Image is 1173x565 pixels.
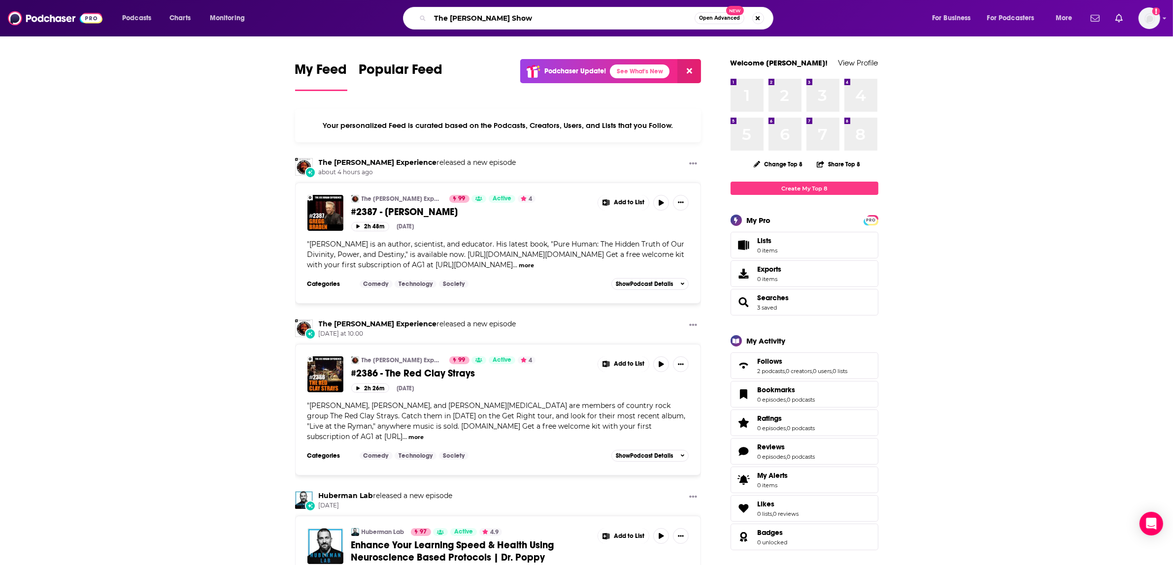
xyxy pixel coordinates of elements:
[489,356,515,364] a: Active
[319,330,516,338] span: [DATE] at 10:00
[1087,10,1104,27] a: Show notifications dropdown
[513,260,518,269] span: ...
[450,528,477,536] a: Active
[598,528,649,544] button: Show More Button
[598,356,649,372] button: Show More Button
[758,500,799,508] a: Likes
[319,319,437,328] a: The Joe Rogan Experience
[397,385,414,392] div: [DATE]
[758,396,786,403] a: 0 episodes
[351,367,475,379] span: #2386 - The Red Clay Strays
[1049,10,1085,26] button: open menu
[493,355,511,365] span: Active
[758,500,775,508] span: Likes
[981,10,1049,26] button: open menu
[816,155,861,174] button: Share Top 8
[614,360,644,368] span: Add to List
[1111,10,1127,27] a: Show notifications dropdown
[439,452,469,460] a: Society
[748,158,809,170] button: Change Top 8
[731,352,878,379] span: Follows
[307,401,686,441] span: "
[305,501,316,511] div: New Episode
[307,356,343,392] img: #2386 - The Red Clay Strays
[758,471,788,480] span: My Alerts
[395,452,436,460] a: Technology
[758,276,782,282] span: 0 items
[351,206,458,218] span: #2387 - [PERSON_NAME]
[685,158,701,170] button: Show More Button
[786,453,787,460] span: ,
[489,195,515,203] a: Active
[734,238,754,252] span: Lists
[786,368,812,375] a: 0 creators
[734,359,754,373] a: Follows
[731,467,878,493] a: My Alerts
[785,368,786,375] span: ,
[734,387,754,401] a: Bookmarks
[351,222,389,231] button: 2h 48m
[731,260,878,287] a: Exports
[459,194,466,204] span: 99
[295,319,313,337] a: The Joe Rogan Experience
[734,267,754,281] span: Exports
[758,357,848,366] a: Follows
[787,453,815,460] a: 0 podcasts
[731,495,878,522] span: Likes
[610,64,670,78] a: See What's New
[360,452,393,460] a: Comedy
[305,328,316,339] div: New Episode
[734,295,754,309] a: Searches
[758,236,778,245] span: Lists
[360,280,393,288] a: Comedy
[307,280,352,288] h3: Categories
[295,61,347,91] a: My Feed
[163,10,197,26] a: Charts
[758,453,786,460] a: 0 episodes
[699,16,740,21] span: Open Advanced
[758,368,785,375] a: 2 podcasts
[598,195,649,211] button: Show More Button
[8,9,102,28] img: Podchaser - Follow, Share and Rate Podcasts
[307,528,343,564] img: Enhance Your Learning Speed & Health Using Neuroscience Based Protocols | Dr. Poppy Crum
[758,265,782,274] span: Exports
[616,281,673,287] span: Show Podcast Details
[307,452,352,460] h3: Categories
[169,11,191,25] span: Charts
[833,368,848,375] a: 0 lists
[611,278,689,290] button: ShowPodcast Details
[351,528,359,536] a: Huberman Lab
[518,356,536,364] button: 4
[351,195,359,203] img: The Joe Rogan Experience
[479,528,502,536] button: 4.9
[758,304,777,311] a: 3 saved
[734,416,754,430] a: Ratings
[307,240,685,269] span: [PERSON_NAME] is an author, scientist, and educator. His latest book, "Pure Human: The Hidden Tru...
[758,293,789,302] a: Searches
[772,510,773,517] span: ,
[420,527,427,537] span: 97
[454,527,473,537] span: Active
[838,58,878,67] a: View Profile
[319,502,453,510] span: [DATE]
[295,61,347,84] span: My Feed
[295,109,702,142] div: Your personalized Feed is curated based on the Podcasts, Creators, Users, and Lists that you Follow.
[544,67,606,75] p: Podchaser Update!
[773,510,799,517] a: 0 reviews
[865,217,877,224] span: PRO
[210,11,245,25] span: Monitoring
[786,396,787,403] span: ,
[430,10,695,26] input: Search podcasts, credits, & more...
[319,168,516,177] span: about 4 hours ago
[115,10,164,26] button: open menu
[493,194,511,204] span: Active
[734,473,754,487] span: My Alerts
[351,356,359,364] img: The Joe Rogan Experience
[685,491,701,503] button: Show More Button
[758,247,778,254] span: 0 items
[758,414,815,423] a: Ratings
[1152,7,1160,15] svg: Add a profile image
